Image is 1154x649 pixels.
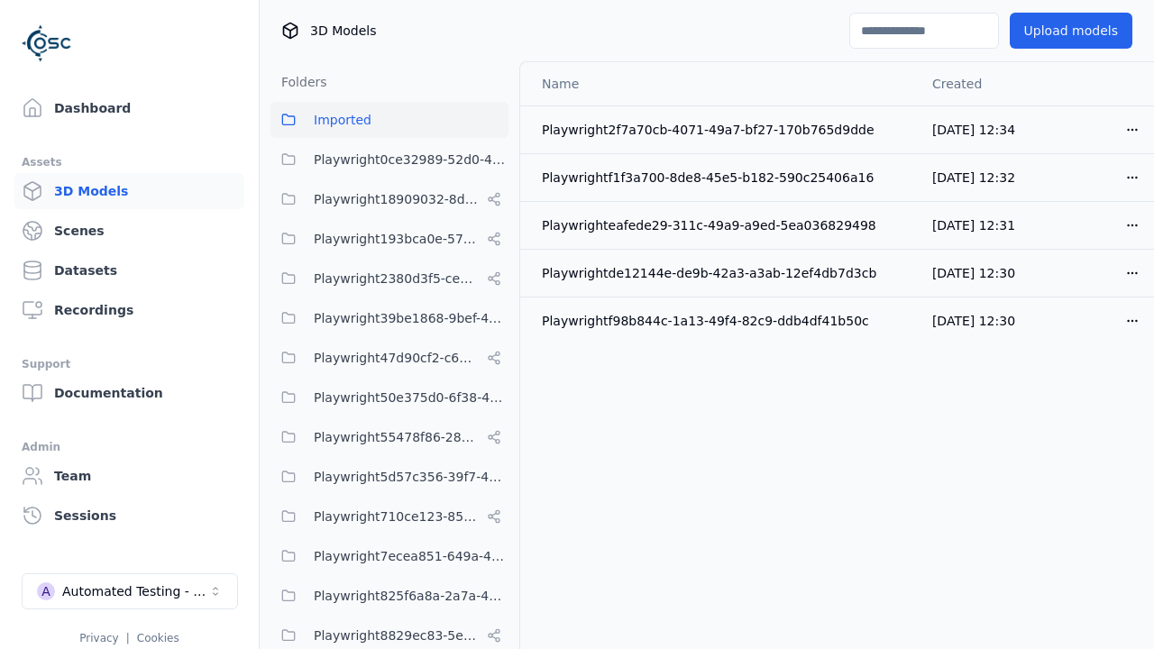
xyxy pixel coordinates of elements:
button: Playwright55478f86-28dc-49b8-8d1f-c7b13b14578c [270,419,508,455]
div: Assets [22,151,237,173]
div: Playwrightf1f3a700-8de8-45e5-b182-590c25406a16 [542,169,903,187]
a: Cookies [137,632,179,644]
div: A [37,582,55,600]
span: Playwright710ce123-85fd-4f8c-9759-23c3308d8830 [314,506,480,527]
div: Playwrighteafede29-311c-49a9-a9ed-5ea036829498 [542,216,903,234]
span: Playwright18909032-8d07-45c5-9c81-9eec75d0b16b [314,188,480,210]
span: Playwright825f6a8a-2a7a-425c-94f7-650318982f69 [314,585,508,607]
button: Playwright5d57c356-39f7-47ed-9ab9-d0409ac6cddc [270,459,508,495]
span: Playwright39be1868-9bef-4aed-99f0-d73d302c765d [314,307,508,329]
a: Documentation [14,375,244,411]
div: Playwrightde12144e-de9b-42a3-a3ab-12ef4db7d3cb [542,264,903,282]
div: Support [22,353,237,375]
div: Automated Testing - Playwright [62,582,208,600]
span: [DATE] 12:30 [932,266,1015,280]
a: Dashboard [14,90,244,126]
button: Playwright0ce32989-52d0-45cf-b5b9-59d5033d313a [270,142,508,178]
button: Upload models [1010,13,1132,49]
button: Playwright47d90cf2-c635-4353-ba3b-5d4538945666 [270,340,508,376]
span: Playwright193bca0e-57fa-418d-8ea9-45122e711dc7 [314,228,480,250]
span: Playwright55478f86-28dc-49b8-8d1f-c7b13b14578c [314,426,480,448]
img: Logo [22,18,72,69]
span: Playwright8829ec83-5e68-4376-b984-049061a310ed [314,625,480,646]
span: Imported [314,109,371,131]
span: Playwright47d90cf2-c635-4353-ba3b-5d4538945666 [314,347,480,369]
span: Playwright7ecea851-649a-419a-985e-fcff41a98b20 [314,545,508,567]
a: Sessions [14,498,244,534]
a: Team [14,458,244,494]
div: Playwrightf98b844c-1a13-49f4-82c9-ddb4df41b50c [542,312,903,330]
button: Playwright18909032-8d07-45c5-9c81-9eec75d0b16b [270,181,508,217]
span: Playwright0ce32989-52d0-45cf-b5b9-59d5033d313a [314,149,508,170]
button: Playwright39be1868-9bef-4aed-99f0-d73d302c765d [270,300,508,336]
a: Recordings [14,292,244,328]
span: Playwright50e375d0-6f38-48a7-96e0-b0dcfa24b72f [314,387,508,408]
span: [DATE] 12:34 [932,123,1015,137]
span: [DATE] 12:32 [932,170,1015,185]
button: Imported [270,102,508,138]
span: 3D Models [310,22,376,40]
span: Playwright5d57c356-39f7-47ed-9ab9-d0409ac6cddc [314,466,508,488]
button: Playwright193bca0e-57fa-418d-8ea9-45122e711dc7 [270,221,508,257]
span: [DATE] 12:30 [932,314,1015,328]
div: Playwright2f7a70cb-4071-49a7-bf27-170b765d9dde [542,121,903,139]
a: Scenes [14,213,244,249]
a: Datasets [14,252,244,288]
a: Privacy [79,632,118,644]
span: [DATE] 12:31 [932,218,1015,233]
a: 3D Models [14,173,244,209]
th: Created [918,62,1038,105]
button: Playwright7ecea851-649a-419a-985e-fcff41a98b20 [270,538,508,574]
span: | [126,632,130,644]
h3: Folders [270,73,327,91]
button: Playwright710ce123-85fd-4f8c-9759-23c3308d8830 [270,498,508,535]
th: Name [520,62,918,105]
button: Playwright825f6a8a-2a7a-425c-94f7-650318982f69 [270,578,508,614]
button: Playwright2380d3f5-cebf-494e-b965-66be4d67505e [270,261,508,297]
div: Admin [22,436,237,458]
button: Playwright50e375d0-6f38-48a7-96e0-b0dcfa24b72f [270,379,508,416]
span: Playwright2380d3f5-cebf-494e-b965-66be4d67505e [314,268,480,289]
button: Select a workspace [22,573,238,609]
